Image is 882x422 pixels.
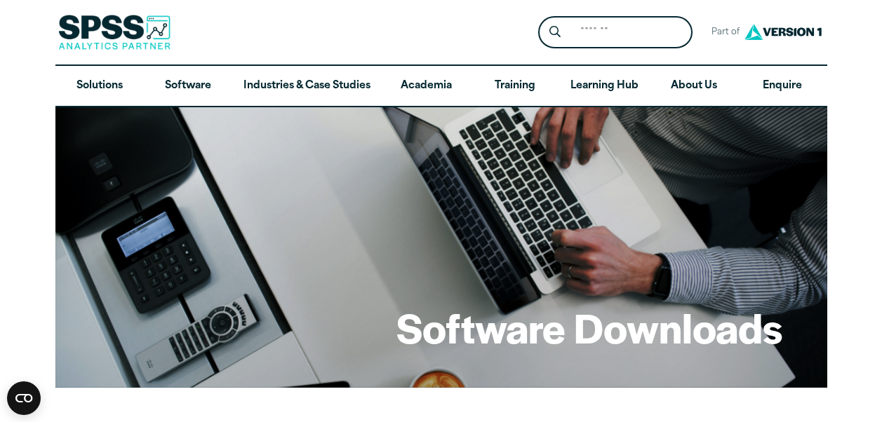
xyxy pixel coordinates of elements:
img: SPSS Analytics Partner [58,15,171,50]
a: Learning Hub [559,66,650,107]
button: Search magnifying glass icon [542,20,568,46]
h1: Software Downloads [396,300,782,355]
a: Enquire [738,66,827,107]
a: Industries & Case Studies [232,66,382,107]
a: Academia [382,66,470,107]
a: About Us [650,66,738,107]
nav: Desktop version of site main menu [55,66,827,107]
a: Software [144,66,232,107]
a: Training [470,66,559,107]
a: Solutions [55,66,144,107]
svg: Search magnifying glass icon [549,26,561,38]
button: Open CMP widget [7,381,41,415]
img: Version1 Logo [741,19,825,45]
form: Site Header Search Form [538,16,693,49]
span: Part of [704,22,741,43]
